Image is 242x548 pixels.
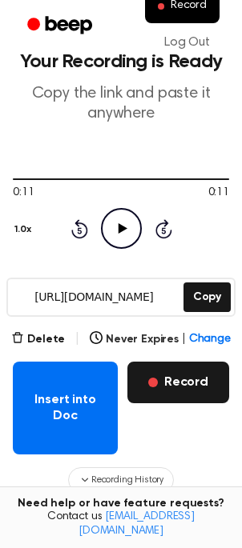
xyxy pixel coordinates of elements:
[68,467,174,493] button: Recording History
[13,216,37,243] button: 1.0x
[13,52,229,71] h1: Your Recording is Ready
[127,362,229,403] button: Record
[184,282,231,312] button: Copy
[13,185,34,202] span: 0:11
[148,23,226,62] a: Log Out
[75,330,80,349] span: |
[208,185,229,202] span: 0:11
[189,331,231,348] span: Change
[16,10,107,42] a: Beep
[91,473,163,487] span: Recording History
[13,84,229,124] p: Copy the link and paste it anywhere
[182,331,186,348] span: |
[79,511,195,537] a: [EMAIL_ADDRESS][DOMAIN_NAME]
[11,331,65,348] button: Delete
[10,510,232,538] span: Contact us
[90,331,231,348] button: Never Expires|Change
[13,362,118,454] button: Insert into Doc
